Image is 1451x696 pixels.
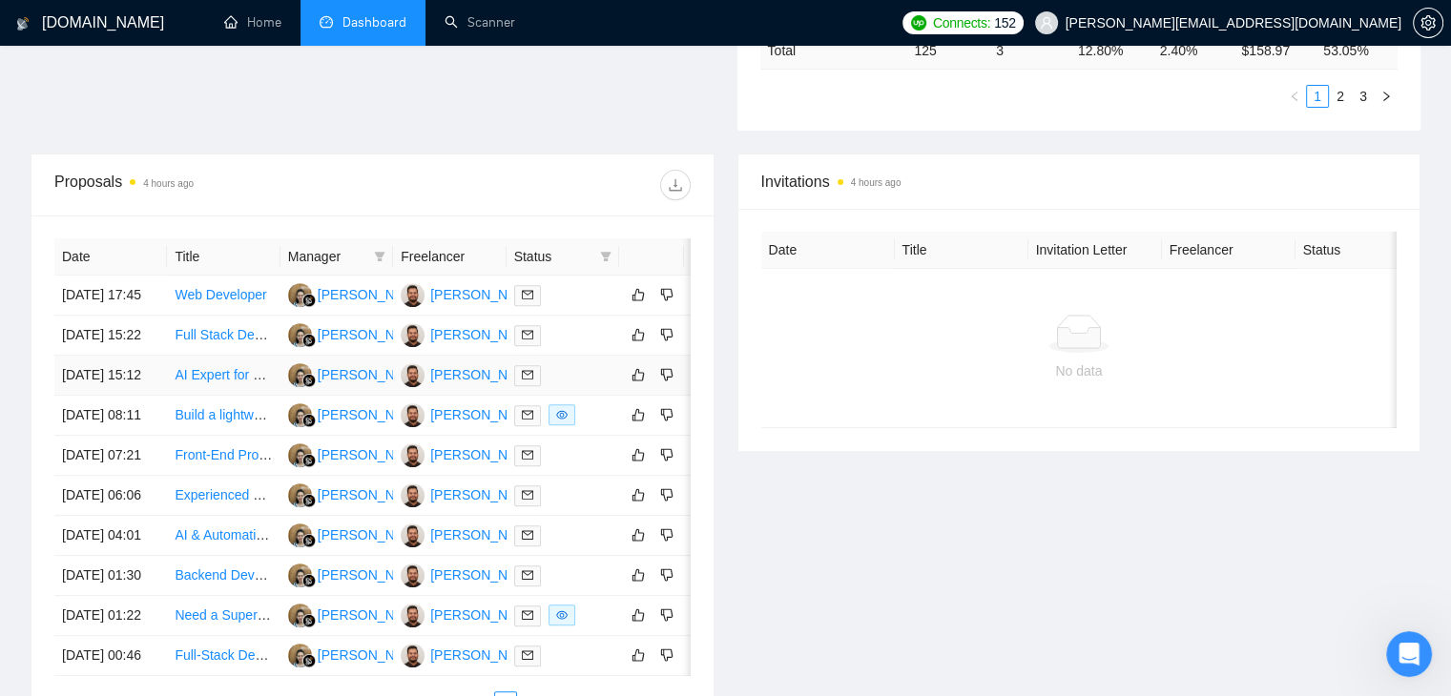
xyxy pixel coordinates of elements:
[1070,31,1152,69] td: 12.80 %
[430,364,540,385] div: [PERSON_NAME]
[632,287,645,302] span: like
[627,483,650,506] button: like
[632,367,645,382] span: like
[1306,85,1329,108] li: 1
[288,443,312,467] img: ES
[627,403,650,426] button: like
[660,487,674,502] span: dislike
[401,283,425,307] img: AA
[401,363,425,387] img: AA
[655,604,678,626] button: dislike
[522,569,533,581] span: mail
[22,67,60,105] img: Profile image for Mariia
[522,649,533,661] span: mail
[288,406,427,421] a: ES[PERSON_NAME]
[68,227,109,247] div: Mariia
[288,606,427,622] a: ES[PERSON_NAME]
[522,369,533,380] span: mail
[370,242,389,271] span: filter
[777,360,1382,381] div: No data
[22,137,60,175] img: Profile image for Mariia
[401,443,425,467] img: AA
[224,14,281,31] a: homeHome
[318,645,427,665] div: [PERSON_NAME]
[302,454,316,467] img: gigradar-bm.png
[318,404,427,425] div: [PERSON_NAME]
[401,644,425,667] img: AA
[1152,31,1234,69] td: 2.40 %
[660,407,674,422] span: dislike
[288,366,427,381] a: ES[PERSON_NAME]
[655,283,678,306] button: dislike
[302,574,316,587] img: gigradar-bm.png
[632,567,645,583] span: like
[401,483,425,507] img: AA
[1386,631,1432,677] iframe: Intercom live chat
[655,443,678,466] button: dislike
[318,484,427,505] div: [PERSON_NAME]
[627,563,650,586] button: like
[167,396,280,436] td: Build a lightweight travel booking applet that turns creator content into one tap bookable trips
[302,294,316,307] img: gigradar-bm.png
[167,356,280,396] td: AI Expert for E-Commerce Platform
[175,607,740,623] a: Need a Super Creative Full-Stack Developer for a Modern SaaS/Hiring Platform (MVP Concept)
[302,614,316,627] img: gigradar-bm.png
[655,644,678,666] button: dislike
[401,446,540,461] a: AA[PERSON_NAME]
[627,604,650,626] button: like
[851,177,902,188] time: 4 hours ago
[318,284,427,305] div: [PERSON_NAME]
[54,238,167,276] th: Date
[175,327,526,342] a: Full Stack Developer Needed: React.js, Node.js, Express.js
[655,483,678,506] button: dislike
[430,645,540,665] div: [PERSON_NAME]
[994,12,1015,33] span: 152
[167,238,280,276] th: Title
[302,654,316,667] img: gigradar-bm.png
[1316,31,1398,69] td: 53.05 %
[302,534,316,547] img: gigradar-bm.png
[288,446,427,461] a: ES[PERSON_NAME]
[660,170,691,200] button: download
[655,523,678,546] button: dislike
[1162,232,1296,269] th: Freelancer
[175,447,555,462] a: Front-End Project Development with React, Next.js, and Hero UI
[288,403,312,427] img: ES
[288,523,312,547] img: ES
[1296,232,1429,269] th: Status
[342,14,406,31] span: Dashboard
[401,604,425,627] img: AA
[113,86,166,106] div: • [DATE]
[318,324,427,345] div: [PERSON_NAME]
[167,276,280,316] td: Web Developer
[318,564,427,585] div: [PERSON_NAME]
[660,567,674,583] span: dislike
[113,156,166,176] div: • [DATE]
[88,428,294,466] button: Send us a message
[318,444,427,465] div: [PERSON_NAME]
[430,284,540,305] div: [PERSON_NAME]
[445,14,515,31] a: searchScanner
[1352,85,1375,108] li: 3
[761,170,1398,194] span: Invitations
[761,232,895,269] th: Date
[1028,232,1162,269] th: Invitation Letter
[141,9,244,41] h1: Messages
[401,286,540,301] a: AA[PERSON_NAME]
[320,15,333,29] span: dashboard
[54,356,167,396] td: [DATE] 15:12
[167,596,280,636] td: Need a Super Creative Full-Stack Developer for a Modern SaaS/Hiring Platform (MVP Concept)
[288,526,427,542] a: ES[PERSON_NAME]
[288,286,427,301] a: ES[PERSON_NAME]
[627,443,650,466] button: like
[627,283,650,306] button: like
[401,326,540,341] a: AA[PERSON_NAME]
[175,527,476,542] a: AI & Automation – Process Optimization Developer
[143,178,194,189] time: 4 hours ago
[167,636,280,676] td: Full-Stack Developer to Build Internal Assessment & Workout Platform with AI Assistance
[600,251,611,262] span: filter
[401,523,425,547] img: AA
[632,527,645,542] span: like
[288,323,312,347] img: ES
[632,607,645,623] span: like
